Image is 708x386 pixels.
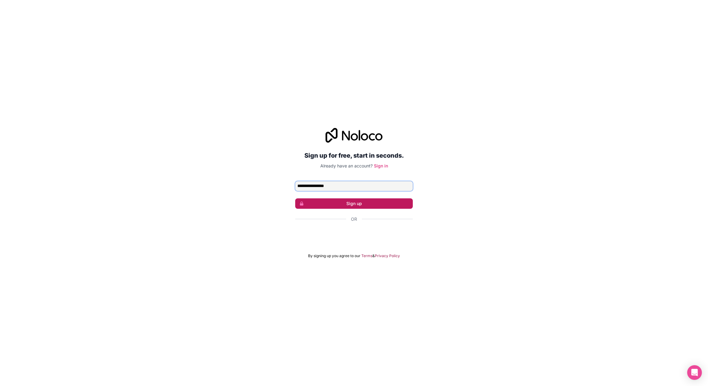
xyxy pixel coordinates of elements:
[292,229,416,242] iframe: Sign in with Google Button
[374,163,388,168] a: Sign in
[295,150,413,161] h2: Sign up for free, start in seconds.
[308,253,360,258] span: By signing up you agree to our
[372,253,375,258] span: &
[295,198,413,209] button: Sign up
[295,181,413,191] input: Email address
[351,216,357,222] span: Or
[361,253,372,258] a: Terms
[320,163,373,168] span: Already have an account?
[375,253,400,258] a: Privacy Policy
[687,365,702,380] div: Open Intercom Messenger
